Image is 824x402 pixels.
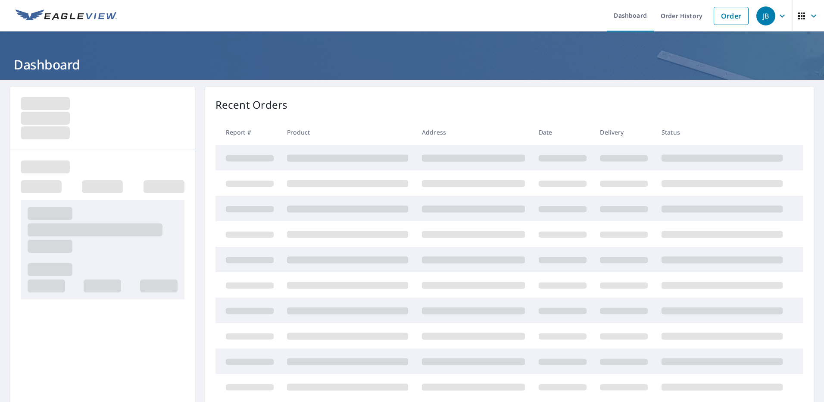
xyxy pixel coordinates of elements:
th: Product [280,119,415,145]
th: Status [655,119,790,145]
th: Date [532,119,593,145]
th: Address [415,119,532,145]
a: Order [714,7,749,25]
div: JB [756,6,775,25]
img: EV Logo [16,9,117,22]
p: Recent Orders [215,97,288,113]
th: Report # [215,119,281,145]
h1: Dashboard [10,56,814,73]
th: Delivery [593,119,655,145]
